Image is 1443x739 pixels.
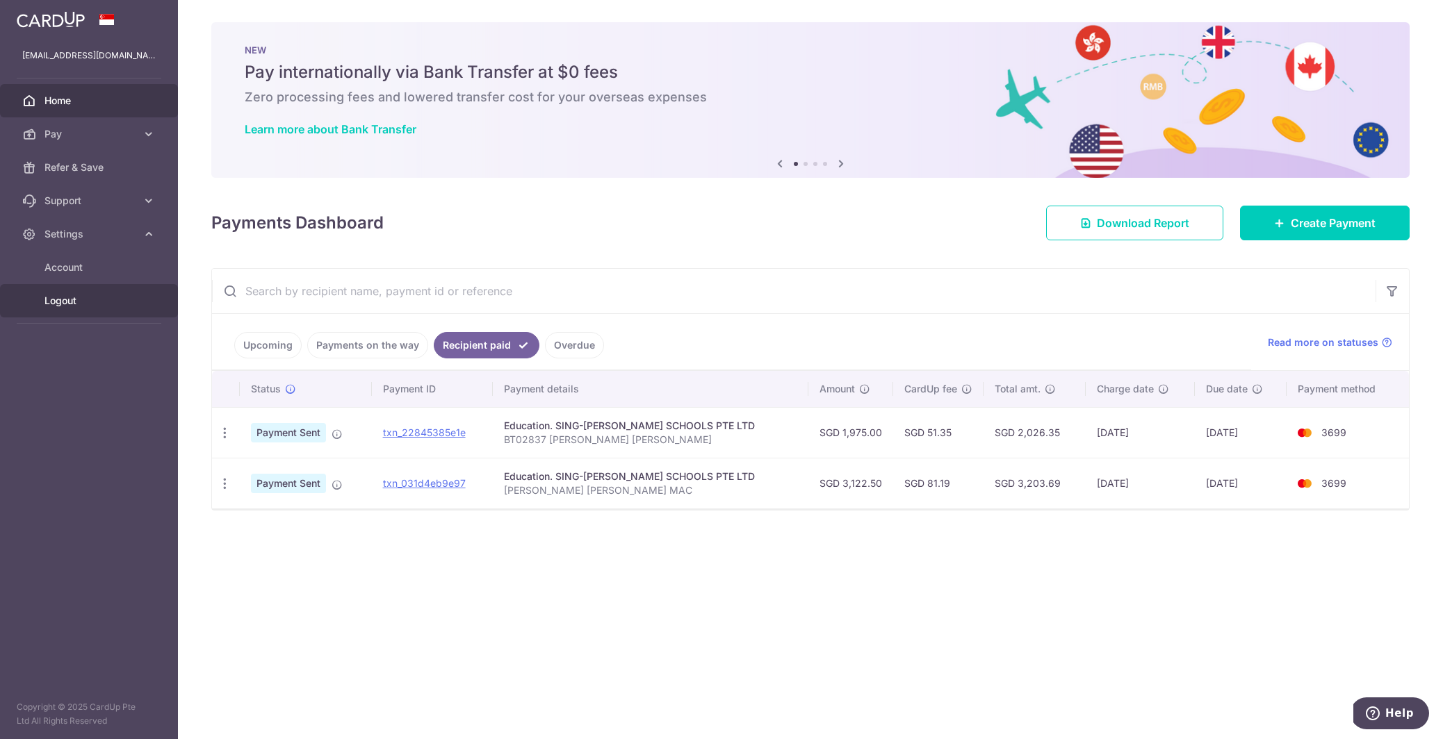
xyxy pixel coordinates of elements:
td: [DATE] [1086,407,1195,458]
span: Status [251,382,281,396]
td: [DATE] [1086,458,1195,508]
a: Upcoming [234,332,302,358]
h5: Pay internationally via Bank Transfer at $0 fees [245,61,1376,83]
p: NEW [245,44,1376,56]
td: SGD 51.35 [893,407,984,458]
a: Create Payment [1240,206,1410,240]
div: Education. SING-[PERSON_NAME] SCHOOLS PTE LTD [504,419,797,433]
h4: Payments Dashboard [211,210,384,235]
td: SGD 2,026.35 [984,407,1086,458]
p: BT02837 [PERSON_NAME] [PERSON_NAME] [504,433,797,447]
a: Recipient paid [434,332,539,358]
span: Payment Sent [251,423,326,442]
span: Pay [44,127,136,141]
span: 3699 [1321,477,1346,489]
span: Charge date [1097,382,1154,396]
span: Amount [820,382,855,396]
span: Total amt. [995,382,1041,396]
a: Learn more about Bank Transfer [245,122,416,136]
img: Bank Card [1291,475,1319,492]
img: Bank Card [1291,424,1319,441]
th: Payment ID [372,371,494,407]
img: CardUp [17,11,85,28]
th: Payment method [1287,371,1409,407]
td: SGD 1,975.00 [808,407,893,458]
span: Read more on statuses [1268,335,1378,349]
span: Create Payment [1291,215,1376,231]
span: Refer & Save [44,160,136,174]
div: Education. SING-[PERSON_NAME] SCHOOLS PTE LTD [504,470,797,483]
span: CardUp fee [904,382,957,396]
a: txn_22845385e1e [383,426,466,438]
td: [DATE] [1195,407,1287,458]
a: Read more on statuses [1268,335,1392,349]
span: Settings [44,227,136,241]
h6: Zero processing fees and lowered transfer cost for your overseas expenses [245,89,1376,106]
span: 3699 [1321,426,1346,438]
span: Due date [1206,382,1248,396]
td: [DATE] [1195,458,1287,508]
input: Search by recipient name, payment id or reference [212,269,1376,313]
a: Payments on the way [307,332,428,358]
td: SGD 81.19 [893,458,984,508]
span: Support [44,194,136,208]
td: SGD 3,122.50 [808,458,893,508]
p: [PERSON_NAME] [PERSON_NAME] MAC [504,483,797,497]
span: Home [44,94,136,108]
a: Overdue [545,332,604,358]
span: Payment Sent [251,474,326,493]
td: SGD 3,203.69 [984,458,1086,508]
span: Account [44,260,136,274]
span: Logout [44,294,136,308]
p: [EMAIL_ADDRESS][DOMAIN_NAME] [22,49,156,63]
iframe: Opens a widget where you can find more information [1353,697,1429,732]
img: Bank transfer banner [211,22,1410,178]
th: Payment details [493,371,808,407]
span: Download Report [1097,215,1189,231]
a: Download Report [1046,206,1223,240]
a: txn_031d4eb9e97 [383,477,466,489]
